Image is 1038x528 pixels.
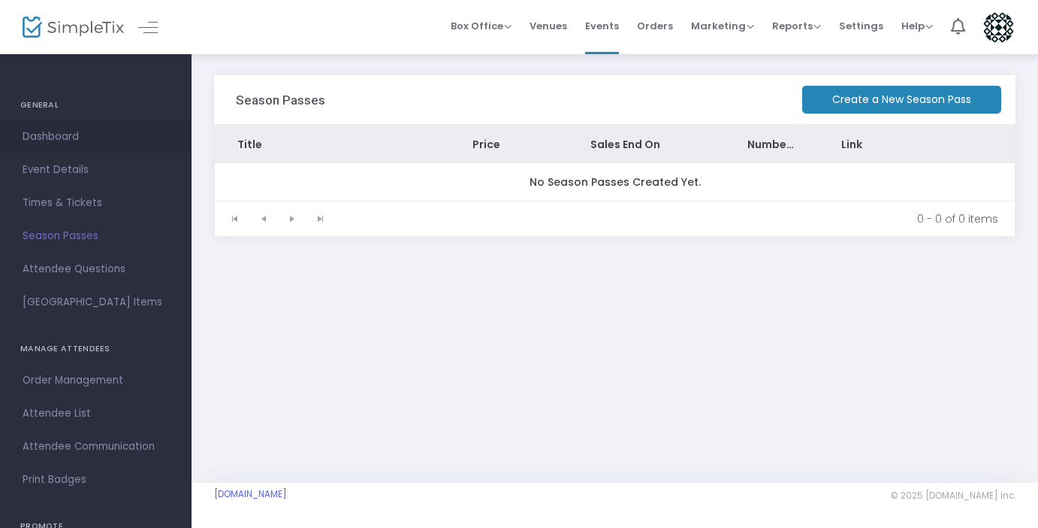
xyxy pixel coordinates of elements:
[691,19,754,33] span: Marketing
[23,437,169,457] span: Attendee Communication
[23,127,169,147] span: Dashboard
[23,160,169,180] span: Event Details
[215,126,1015,201] div: Data table
[585,7,619,45] span: Events
[772,19,821,33] span: Reports
[20,334,171,364] h4: MANAGE ATTENDEES
[23,371,169,390] span: Order Management
[23,470,169,490] span: Print Badges
[568,126,725,163] th: Sales End On
[450,126,568,163] th: Price
[451,19,511,33] span: Box Office
[20,90,171,120] h4: GENERAL
[23,259,169,279] span: Attendee Questions
[215,126,450,163] th: Title
[215,163,1015,201] td: No Season Passes Created Yet.
[891,490,1015,502] span: © 2025 [DOMAIN_NAME] Inc.
[23,293,169,312] span: [GEOGRAPHIC_DATA] Items
[802,86,1001,114] m-button: Create a New Season Pass
[637,7,673,45] span: Orders
[839,7,883,45] span: Settings
[725,126,819,163] th: Number Sold
[23,226,169,246] span: Season Passes
[530,7,567,45] span: Venues
[901,19,933,33] span: Help
[23,193,169,213] span: Times & Tickets
[236,93,325,108] h3: Season Passes
[23,404,169,423] span: Attendee List
[214,488,287,500] a: [DOMAIN_NAME]
[345,211,998,226] kendo-pager-info: 0 - 0 of 0 items
[819,126,937,163] th: Link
